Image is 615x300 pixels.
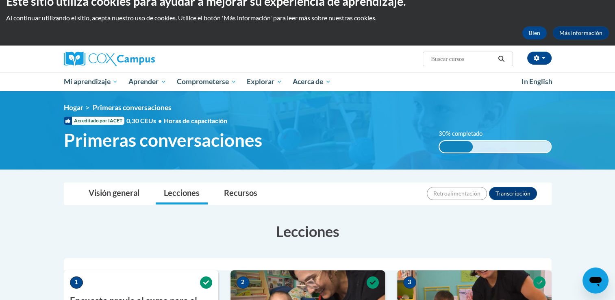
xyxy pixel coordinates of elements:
h3: Lecciones [64,221,552,241]
button: Account Settings [527,52,552,65]
span: 0,30 CEUs [126,116,164,125]
a: Recursos [216,183,265,204]
a: Aprender [123,72,172,91]
span: 3 [403,276,416,289]
span: • [158,117,162,124]
span: Primeras conversaciones [64,129,262,151]
a: Acerca de [287,72,336,91]
span: Horas de capacitación [164,117,227,124]
span: Explorar [247,77,282,87]
button: Retroalimentación [427,187,487,200]
button: Transcripción [489,187,537,200]
div: Menú principal [52,72,564,91]
div: 30% complete [439,141,473,152]
a: Lecciones [156,183,208,204]
img: Cox Campus [64,52,155,66]
iframe: Button to launch messaging window [582,267,608,293]
p: Al continuar utilizando el sitio, acepta nuestro uso de cookies. Utilice el botón 'Más informació... [6,13,609,22]
a: Comprometerse [172,72,242,91]
span: Acerca de [293,77,331,87]
a: In English [516,73,558,90]
span: Comprometerse [177,77,237,87]
a: Más información [553,26,609,39]
span: Mi aprendizaje [63,77,118,87]
a: Hogar [64,103,83,112]
a: Explorar [241,72,287,91]
span: Primeras conversaciones [93,103,172,112]
font: Acreditado por IACET [74,117,122,125]
button: Bien [522,26,547,39]
span: 2 [237,276,250,289]
span: Aprender [128,77,166,87]
a: Cox Campus [64,52,218,66]
a: Mi aprendizaje [59,72,124,91]
label: 30% completado [439,129,485,138]
button: Buscar [495,54,507,64]
a: Visión general [80,183,148,204]
input: Buscar cursos [430,54,495,64]
span: 1 [70,276,83,289]
span: In English [522,77,552,86]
